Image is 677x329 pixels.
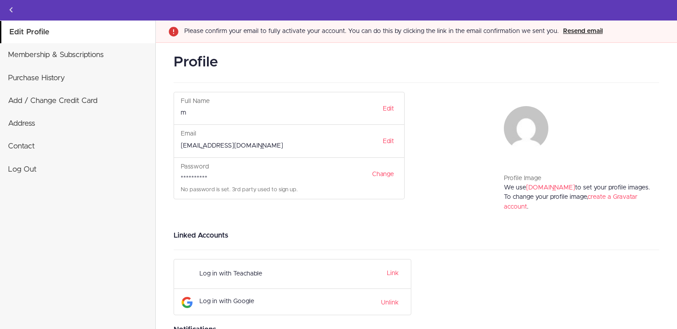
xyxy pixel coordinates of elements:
label: Email [181,129,196,139]
a: Unlink [381,297,399,307]
label: m [181,108,186,118]
a: Link [387,270,399,276]
label: Password [181,162,209,172]
div: Profile Image [504,174,653,183]
a: [DOMAIN_NAME] [526,185,575,191]
img: rozimuhammadjon571@gmail.com [504,106,548,151]
a: Edit Profile [1,21,155,43]
a: Edit [377,101,400,116]
div: Log in with Google [199,293,342,310]
label: [EMAIL_ADDRESS][DOMAIN_NAME] [181,141,283,151]
a: Edit [377,134,400,149]
label: Full Name [181,97,210,106]
h3: Linked Accounts [174,230,659,241]
button: Resend email [560,26,605,37]
button: Link [384,267,399,279]
a: create a Gravatar account [504,194,637,210]
div: Please confirm your email to fully activate your account. You can do this by clicking the link in... [184,27,559,36]
a: Change [366,167,400,182]
div: No password is set. 3rd party used to sign up. [181,186,397,194]
img: Google Logo [182,297,193,308]
svg: Back to courses [6,4,16,15]
div: We use to set your profile images. To change your profile image, . [504,183,653,221]
div: Log in with Teachable [199,266,342,282]
h2: Profile [174,52,659,74]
